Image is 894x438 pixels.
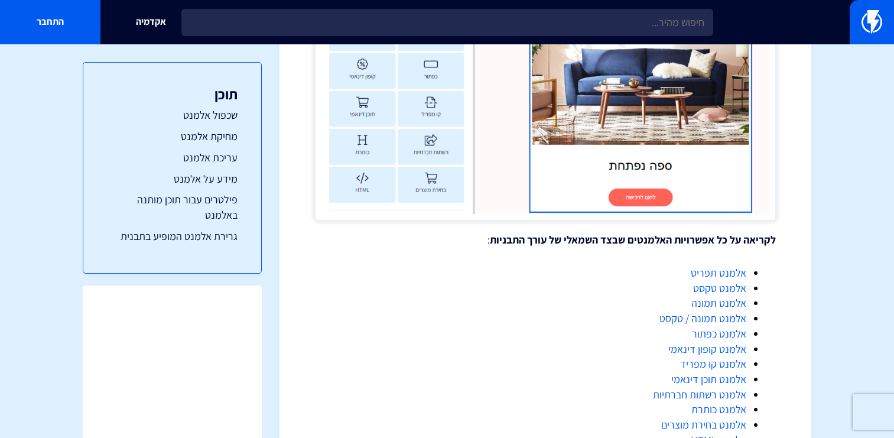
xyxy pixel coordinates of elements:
[315,232,776,248] p: :
[691,403,746,416] a: אלמנט כותרת
[671,372,746,386] a: אלמנט תוכן דינאמי
[181,9,713,36] input: חיפוש מהיר...
[107,192,238,222] a: פילטרים עבור תוכן מותנה באלמנט
[692,327,746,340] a: אלמנט כפתור
[661,418,746,431] a: אלמנט בחירת מוצרים
[107,229,238,244] a: גרירת אלמנט המופיע בתבנית
[668,342,746,356] a: אלמנט קופון דינאמי
[490,233,776,246] strong: לקריאה על כל אפשרויות האלמנטים שבצד השמאלי של עורך התבניות
[107,171,238,187] a: מידע על אלמנט
[693,281,746,295] a: אלמנט טקסט
[107,150,238,166] a: עריכת אלמנט
[107,108,238,123] a: שכפול אלמנט
[107,86,238,102] h3: תוכן
[659,312,746,325] a: אלמנט תמונה / טקסט
[691,296,746,310] a: אלמנט תמונה
[107,129,238,144] a: מחיקת אלמנט
[680,357,746,371] a: אלמנט קו מפריד
[653,388,746,401] a: אלמנט רשתות חברתיות
[691,266,746,280] a: אלמנט תפריט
